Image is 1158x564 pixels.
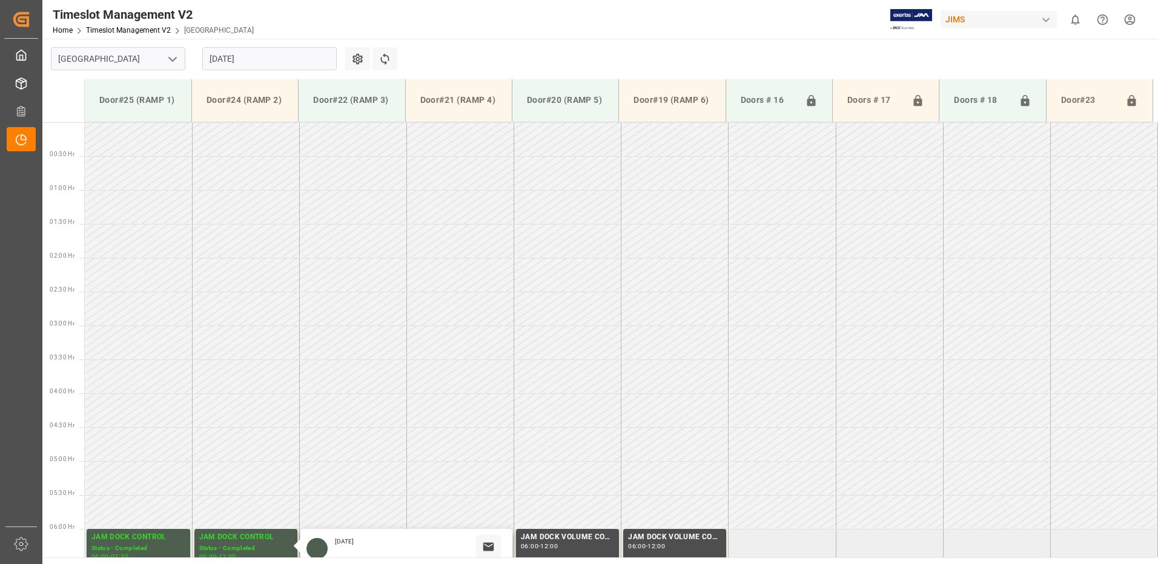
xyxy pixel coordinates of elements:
span: 03:30 Hr [50,354,74,361]
button: open menu [163,50,181,68]
input: Type to search/select [51,47,185,70]
div: - [109,554,111,559]
div: 06:00 [521,543,538,549]
div: 12:00 [219,554,236,559]
button: Help Center [1089,6,1116,33]
div: 07:30 [111,554,128,559]
div: JIMS [941,11,1057,28]
span: 00:30 Hr [50,151,74,157]
div: 06:00 [628,543,646,549]
div: [DATE] [331,537,359,546]
span: 01:30 Hr [50,218,74,225]
span: 04:00 Hr [50,388,74,395]
div: Status - Completed [91,543,185,554]
span: 01:00 Hr [50,185,74,191]
div: JAM DOCK CONTROL [91,531,185,543]
div: 12:00 [540,543,558,549]
input: DD.MM.YYYY [202,47,337,70]
div: Door#24 (RAMP 2) [202,89,288,111]
span: 04:30 Hr [50,422,74,428]
div: Timeslot Management V2 [53,5,254,24]
span: 05:00 Hr [50,456,74,462]
button: show 0 new notifications [1062,6,1089,33]
div: JAM DOCK CONTROL [199,531,293,543]
div: Door#22 (RAMP 3) [308,89,395,111]
div: Door#25 (RAMP 1) [94,89,182,111]
img: Exertis%20JAM%20-%20Email%20Logo.jpg_1722504956.jpg [890,9,932,30]
div: 12:00 [647,543,665,549]
div: 06:00 [91,554,109,559]
div: Door#19 (RAMP 6) [629,89,715,111]
div: 06:00 [199,554,217,559]
div: Doors # 18 [949,89,1013,112]
span: 06:00 Hr [50,523,74,530]
div: JAM DOCK VOLUME CONTROL [521,531,614,543]
div: - [646,543,647,549]
div: JAM DOCK VOLUME CONTROL [628,531,721,543]
button: JIMS [941,8,1062,31]
div: - [538,543,540,549]
div: - [216,554,218,559]
a: Home [53,26,73,34]
div: Doors # 16 [736,89,800,112]
span: 02:30 Hr [50,286,74,293]
span: 05:30 Hr [50,490,74,496]
div: Doors # 17 [842,89,907,112]
span: 02:00 Hr [50,252,74,259]
div: Door#20 (RAMP 5) [522,89,609,111]
div: Door#21 (RAMP 4) [415,89,502,111]
a: Timeslot Management V2 [86,26,171,34]
div: Status - Completed [199,543,293,554]
span: 03:00 Hr [50,320,74,327]
div: Door#23 [1056,89,1120,112]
